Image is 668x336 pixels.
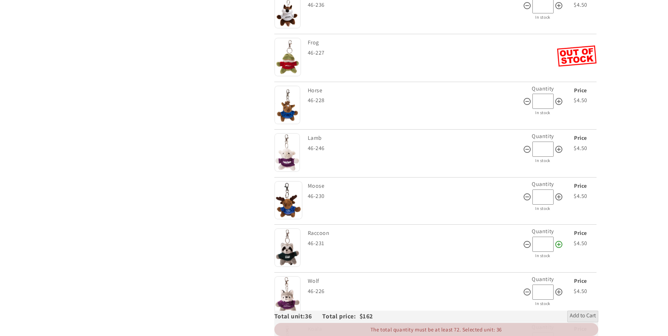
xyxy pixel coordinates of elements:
[523,300,563,307] div: In stock
[557,45,597,67] img: Out of Stock Frog
[565,228,597,238] div: Price
[570,312,596,321] span: Add to Cart
[523,205,563,212] div: In stock
[567,311,598,322] button: Add to Cart
[574,192,587,200] span: $4.50
[274,38,301,76] img: Frog
[308,95,523,106] div: 46-228
[574,1,587,8] span: $4.50
[274,323,598,336] div: The total quantity must be at least 72. Selected unit: 36
[308,228,521,238] div: Raccoon
[523,13,563,21] div: In stock
[308,38,555,48] div: Frog
[274,86,301,124] img: Horse
[532,180,554,188] label: Quantity
[308,133,521,143] div: Lamb
[574,239,587,247] span: $4.50
[565,133,597,143] div: Price
[274,228,301,267] img: Raccoon
[308,286,523,297] div: 46-226
[308,143,523,154] div: 46-246
[274,311,360,322] div: Total unit: Total price:
[574,144,587,152] span: $4.50
[305,312,322,320] span: 36
[532,132,554,140] label: Quantity
[360,312,373,320] span: $162
[308,276,521,286] div: Wolf
[274,181,302,219] img: Moose
[308,191,523,201] div: 46-230
[274,276,301,315] img: Wolf
[574,287,587,295] span: $4.50
[565,181,597,191] div: Price
[308,86,521,96] div: Horse
[274,133,300,172] img: Lamb
[574,97,587,104] span: $4.50
[532,228,554,235] label: Quantity
[308,238,523,249] div: 46-231
[565,86,597,96] div: Price
[308,181,521,191] div: Moose
[532,85,554,92] label: Quantity
[565,276,597,286] div: Price
[523,157,563,164] div: In stock
[523,109,563,117] div: In stock
[308,48,557,58] div: 46-227
[532,275,554,283] label: Quantity
[523,252,563,260] div: In stock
